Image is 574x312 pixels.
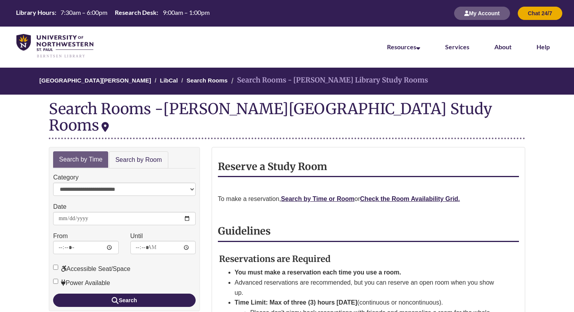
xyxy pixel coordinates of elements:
[219,253,331,264] strong: Reservations are Required
[360,195,460,202] a: Check the Room Availability Grid.
[494,43,512,50] a: About
[163,9,210,16] span: 9:00am – 1:00pm
[537,43,550,50] a: Help
[53,151,108,168] a: Search by Time
[49,100,525,139] div: Search Rooms -
[518,7,562,20] button: Chat 24/7
[53,202,66,212] label: Date
[53,265,58,270] input: Accessible Seat/Space
[518,10,562,16] a: Chat 24/7
[13,8,212,18] a: Hours Today
[445,43,469,50] a: Services
[454,7,510,20] button: My Account
[53,278,110,288] label: Power Available
[53,294,196,307] button: Search
[16,34,93,58] img: UNWSP Library Logo
[130,231,143,241] label: Until
[112,8,159,17] th: Research Desk:
[49,99,492,134] div: [PERSON_NAME][GEOGRAPHIC_DATA] Study Rooms
[53,279,58,284] input: Power Available
[53,172,78,183] label: Category
[218,225,271,237] strong: Guidelines
[187,77,228,84] a: Search Rooms
[235,278,500,298] li: Advanced reservations are recommended, but you can reserve an open room when you show up.
[235,299,357,306] strong: Time Limit: Max of three (3) hours [DATE]
[109,151,168,169] a: Search by Room
[235,269,401,276] strong: You must make a reservation each time you use a room.
[387,43,420,50] a: Resources
[160,77,178,84] a: LibCal
[281,195,355,202] a: Search by Time or Room
[218,160,327,173] strong: Reserve a Study Room
[61,9,107,16] span: 7:30am – 6:00pm
[53,264,130,274] label: Accessible Seat/Space
[218,194,519,204] p: To make a reservation, or
[53,231,68,241] label: From
[49,68,525,95] nav: Breadcrumb
[454,10,510,16] a: My Account
[39,77,151,84] a: [GEOGRAPHIC_DATA][PERSON_NAME]
[13,8,57,17] th: Library Hours:
[229,75,428,86] li: Search Rooms - [PERSON_NAME] Library Study Rooms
